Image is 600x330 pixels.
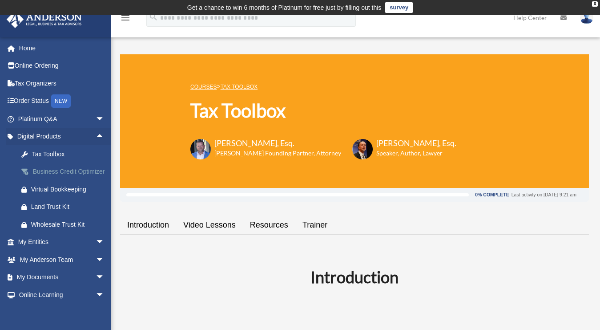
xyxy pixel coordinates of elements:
[6,286,118,304] a: Online Learningarrow_drop_down
[31,219,107,230] div: Wholesale Trust Kit
[190,139,211,159] img: Toby-circle-head.png
[580,11,593,24] img: User Pic
[190,81,456,92] p: >
[31,201,107,212] div: Land Trust Kit
[511,192,576,197] div: Last activity on [DATE] 9:21 am
[31,184,107,195] div: Virtual Bookkeeping
[352,139,373,159] img: Scott-Estill-Headshot.png
[6,92,118,110] a: Order StatusNEW
[6,74,118,92] a: Tax Organizers
[376,138,456,149] h3: [PERSON_NAME], Esq.
[12,163,118,181] a: Business Credit Optimizer
[6,233,118,251] a: My Entitiesarrow_drop_down
[96,110,113,128] span: arrow_drop_down
[120,212,176,238] a: Introduction
[6,251,118,269] a: My Anderson Teamarrow_drop_down
[385,2,413,13] a: survey
[221,84,258,90] a: Tax Toolbox
[592,1,598,7] div: close
[295,212,334,238] a: Trainer
[12,216,118,233] a: Wholesale Trust Kit
[96,128,113,146] span: arrow_drop_up
[187,2,382,13] div: Get a chance to win 6 months of Platinum for free just by filling out this
[6,128,118,146] a: Digital Productsarrow_drop_up
[12,198,118,216] a: Land Trust Kit
[96,251,113,269] span: arrow_drop_down
[4,11,85,28] img: Anderson Advisors Platinum Portal
[96,286,113,304] span: arrow_drop_down
[120,12,131,23] i: menu
[125,266,584,288] h2: Introduction
[6,269,118,286] a: My Documentsarrow_drop_down
[243,212,295,238] a: Resources
[96,233,113,252] span: arrow_drop_down
[31,149,107,160] div: Tax Toolbox
[96,269,113,287] span: arrow_drop_down
[176,212,243,238] a: Video Lessons
[6,57,118,75] a: Online Ordering
[120,16,131,23] a: menu
[149,12,158,22] i: search
[6,110,118,128] a: Platinum Q&Aarrow_drop_down
[190,98,456,124] h1: Tax Toolbox
[214,138,341,149] h3: [PERSON_NAME], Esq.
[475,192,509,197] div: 0% Complete
[12,180,118,198] a: Virtual Bookkeeping
[12,145,118,163] a: Tax Toolbox
[190,84,217,90] a: COURSES
[376,149,445,158] h6: Speaker, Author, Lawyer
[51,94,71,108] div: NEW
[214,149,341,158] h6: [PERSON_NAME] Founding Partner, Attorney
[31,166,107,177] div: Business Credit Optimizer
[6,39,118,57] a: Home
